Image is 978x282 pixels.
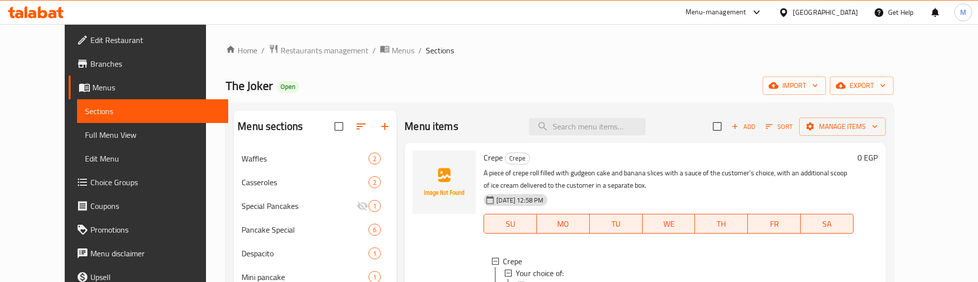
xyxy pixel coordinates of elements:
span: Your choice of: [516,267,564,279]
span: Add item [728,119,759,134]
div: items [368,153,381,164]
span: MO [541,217,586,231]
img: Crepe [412,151,476,214]
li: / [372,44,376,56]
span: Crepe [484,150,503,165]
div: Despacito1 [234,242,397,265]
span: Coupons [90,200,220,212]
span: Waffles [242,153,368,164]
div: Menu-management [686,6,746,18]
div: Special Pancakes1 [234,194,397,218]
span: The Joker [226,75,273,97]
span: Sections [85,105,220,117]
span: Manage items [807,121,878,133]
span: M [960,7,966,18]
button: FR [748,214,801,234]
a: Choice Groups [69,170,228,194]
div: [GEOGRAPHIC_DATA] [793,7,858,18]
a: Restaurants management [269,44,368,57]
span: Full Menu View [85,129,220,141]
button: MO [537,214,590,234]
div: items [368,247,381,259]
h2: Menu sections [238,119,303,134]
span: Sort [766,121,793,132]
span: 6 [369,225,380,235]
span: Pancake Special [242,224,368,236]
a: Home [226,44,257,56]
span: Select section [707,116,728,137]
button: Sort [763,119,795,134]
button: TH [695,214,748,234]
span: Special Pancakes [242,200,357,212]
li: / [261,44,265,56]
div: items [368,176,381,188]
div: Waffles2 [234,147,397,170]
span: 1 [369,273,380,282]
span: 1 [369,201,380,211]
a: Menus [69,76,228,99]
nav: breadcrumb [226,44,894,57]
button: TU [590,214,643,234]
a: Full Menu View [77,123,228,147]
button: Add [728,119,759,134]
div: items [368,200,381,212]
span: Crepe [505,153,530,164]
a: Edit Menu [77,147,228,170]
div: items [368,224,381,236]
span: Add [730,121,757,132]
div: Open [277,81,299,93]
span: Casseroles [242,176,368,188]
h6: 0 EGP [857,151,878,164]
input: search [529,118,646,135]
span: [DATE] 12:58 PM [492,196,547,205]
svg: Inactive section [357,200,368,212]
span: Edit Menu [85,153,220,164]
span: Select all sections [328,116,349,137]
span: 1 [369,249,380,258]
span: Menus [392,44,414,56]
span: Menus [92,81,220,93]
span: 2 [369,154,380,163]
a: Menu disclaimer [69,242,228,265]
span: Restaurants management [281,44,368,56]
span: import [771,80,818,92]
li: / [418,44,422,56]
span: Sort sections [349,115,373,138]
a: Promotions [69,218,228,242]
span: 2 [369,178,380,187]
div: Crepe [505,153,530,164]
a: Branches [69,52,228,76]
span: TH [699,217,744,231]
button: export [830,77,894,95]
span: Open [277,82,299,91]
span: Promotions [90,224,220,236]
a: Edit Restaurant [69,28,228,52]
span: Crepe [503,255,522,267]
a: Sections [77,99,228,123]
div: Casseroles2 [234,170,397,194]
span: FR [752,217,797,231]
span: SA [805,217,850,231]
span: Sections [426,44,454,56]
button: SU [484,214,537,234]
span: WE [647,217,692,231]
a: Menus [380,44,414,57]
span: export [838,80,886,92]
span: SU [488,217,533,231]
span: Edit Restaurant [90,34,220,46]
div: Pancake Special6 [234,218,397,242]
button: import [763,77,826,95]
h2: Menu items [405,119,458,134]
span: Choice Groups [90,176,220,188]
span: TU [594,217,639,231]
button: Manage items [799,118,886,136]
span: Despacito [242,247,368,259]
span: Menu disclaimer [90,247,220,259]
a: Coupons [69,194,228,218]
p: A piece of crepe roll filled with gudgeon cake and banana slices with a sauce of the customer's c... [484,167,854,192]
button: Add section [373,115,397,138]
